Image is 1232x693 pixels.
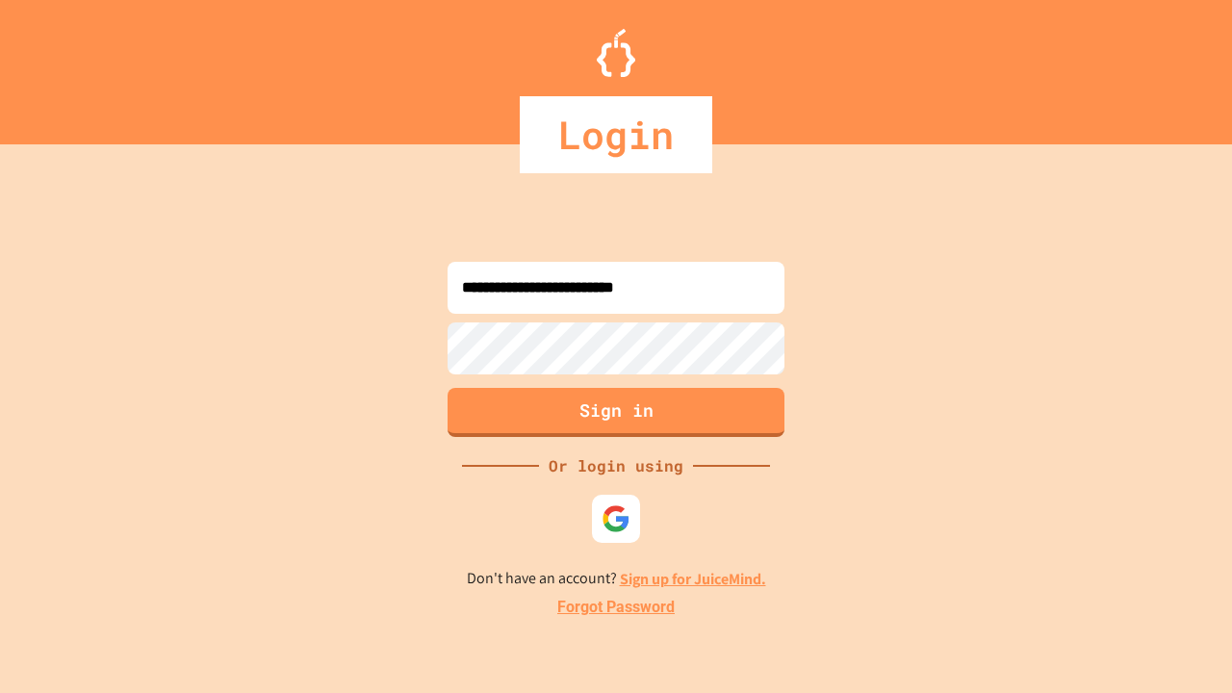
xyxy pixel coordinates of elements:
img: google-icon.svg [602,504,630,533]
p: Don't have an account? [467,567,766,591]
a: Forgot Password [557,596,675,619]
a: Sign up for JuiceMind. [620,569,766,589]
iframe: chat widget [1072,532,1213,614]
iframe: chat widget [1151,616,1213,674]
div: Or login using [539,454,693,477]
button: Sign in [448,388,784,437]
img: Logo.svg [597,29,635,77]
div: Login [520,96,712,173]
